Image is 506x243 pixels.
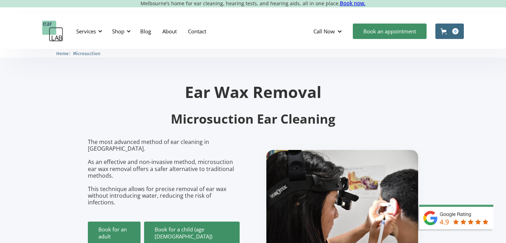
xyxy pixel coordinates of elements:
[353,24,427,39] a: Book an appointment
[42,21,63,42] a: home
[452,28,459,34] div: 0
[313,28,335,35] div: Call Now
[435,24,464,39] a: Open cart
[72,21,104,42] div: Services
[108,21,133,42] div: Shop
[73,51,100,56] span: Microsuction
[182,21,212,41] a: Contact
[157,21,182,41] a: About
[56,51,69,56] span: Home
[56,50,69,57] a: Home
[88,84,418,100] h1: Ear Wax Removal
[73,50,100,57] a: Microsuction
[308,21,349,42] div: Call Now
[56,50,73,57] li: 〉
[88,111,418,127] h2: Microsuction Ear Cleaning
[112,28,124,35] div: Shop
[76,28,96,35] div: Services
[135,21,157,41] a: Blog
[88,139,240,206] p: The most advanced method of ear cleaning in [GEOGRAPHIC_DATA]. As an effective and non-invasive m...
